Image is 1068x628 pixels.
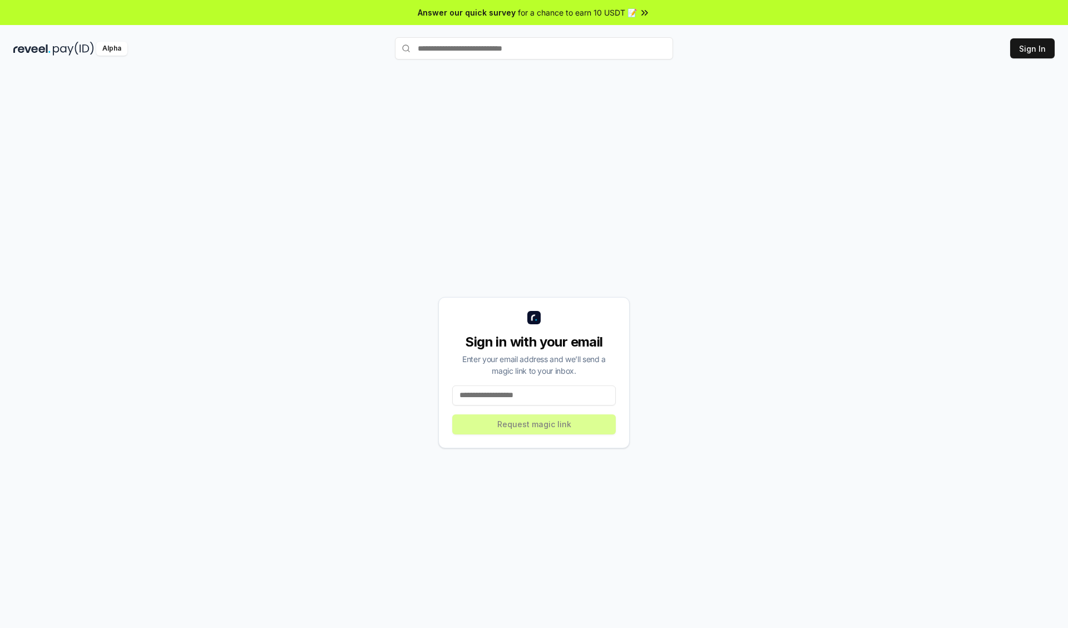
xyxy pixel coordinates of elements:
span: for a chance to earn 10 USDT 📝 [518,7,637,18]
img: reveel_dark [13,42,51,56]
div: Enter your email address and we’ll send a magic link to your inbox. [452,353,616,377]
img: logo_small [527,311,541,324]
div: Sign in with your email [452,333,616,351]
div: Alpha [96,42,127,56]
button: Sign In [1010,38,1055,58]
span: Answer our quick survey [418,7,516,18]
img: pay_id [53,42,94,56]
